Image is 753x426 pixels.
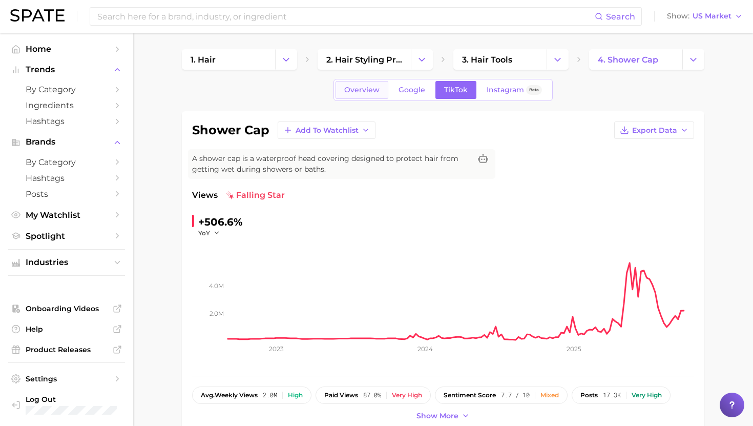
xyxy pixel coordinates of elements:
span: Overview [344,86,380,94]
span: sentiment score [444,392,496,399]
span: Show more [416,412,458,420]
button: Change Category [682,49,704,70]
span: Brands [26,137,108,147]
span: 17.3k [603,392,621,399]
h1: shower cap [192,124,269,136]
span: Hashtags [26,116,108,126]
span: 2. hair styling products [326,55,402,65]
a: 3. hair tools [453,49,547,70]
span: Trends [26,65,108,74]
tspan: 2024 [417,345,433,353]
span: Onboarding Videos [26,304,108,313]
span: by Category [26,85,108,94]
a: Product Releases [8,342,125,357]
div: Very high [632,392,662,399]
a: InstagramBeta [478,81,551,99]
span: Hashtags [26,173,108,183]
a: Spotlight [8,228,125,244]
abbr: average [201,391,215,399]
button: Trends [8,62,125,77]
span: 4. shower cap [598,55,658,65]
span: by Category [26,157,108,167]
span: 1. hair [191,55,216,65]
span: Views [192,189,218,201]
button: Export Data [614,121,694,139]
tspan: 2025 [567,345,581,353]
button: YoY [198,229,220,237]
span: posts [580,392,598,399]
span: Instagram [487,86,524,94]
span: Ingredients [26,100,108,110]
span: Industries [26,258,108,267]
span: Search [606,12,635,22]
a: Hashtags [8,170,125,186]
tspan: 4.0m [209,282,224,290]
a: My Watchlist [8,207,125,223]
button: Industries [8,255,125,270]
a: Onboarding Videos [8,301,125,316]
span: 87.0% [363,392,381,399]
tspan: 2023 [269,345,284,353]
div: Mixed [540,392,559,399]
a: 2. hair styling products [318,49,411,70]
button: Change Category [411,49,433,70]
a: Posts [8,186,125,202]
span: A shower cap is a waterproof head covering designed to protect hair from getting wet during showe... [192,153,471,175]
button: ShowUS Market [664,10,745,23]
div: +506.6% [198,214,243,230]
button: Show more [414,409,472,423]
div: High [288,392,303,399]
a: by Category [8,82,125,97]
button: posts17.3kVery high [572,387,671,404]
a: Ingredients [8,97,125,113]
span: Help [26,324,108,334]
a: Overview [336,81,388,99]
a: 4. shower cap [589,49,682,70]
button: Change Category [547,49,569,70]
a: 1. hair [182,49,275,70]
a: Log out. Currently logged in with e-mail patriciam@demertbrands.com. [8,392,125,418]
a: TikTok [435,81,476,99]
img: falling star [226,191,234,199]
button: Change Category [275,49,297,70]
span: Google [399,86,425,94]
span: Show [667,13,689,19]
a: by Category [8,154,125,170]
a: Hashtags [8,113,125,129]
span: Add to Watchlist [296,126,359,135]
span: 3. hair tools [462,55,512,65]
button: avg.weekly views2.0mHigh [192,387,311,404]
a: Settings [8,371,125,387]
button: Add to Watchlist [278,121,375,139]
span: Settings [26,374,108,383]
input: Search here for a brand, industry, or ingredient [96,8,595,25]
div: Very high [392,392,422,399]
span: Posts [26,189,108,199]
span: weekly views [201,392,258,399]
button: paid views87.0%Very high [316,387,431,404]
span: US Market [693,13,731,19]
a: Home [8,41,125,57]
a: Help [8,321,125,337]
span: TikTok [444,86,468,94]
span: 2.0m [263,392,277,399]
span: Beta [529,86,539,94]
span: Export Data [632,126,677,135]
span: My Watchlist [26,210,108,220]
button: sentiment score7.7 / 10Mixed [435,387,568,404]
span: Product Releases [26,345,108,354]
span: paid views [324,392,358,399]
span: Spotlight [26,231,108,241]
tspan: 2.0m [210,310,224,317]
a: Google [390,81,434,99]
img: SPATE [10,9,65,22]
span: falling star [226,189,285,201]
button: Brands [8,134,125,150]
span: Log Out [26,395,137,404]
span: Home [26,44,108,54]
span: YoY [198,229,210,237]
span: 7.7 / 10 [501,392,530,399]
